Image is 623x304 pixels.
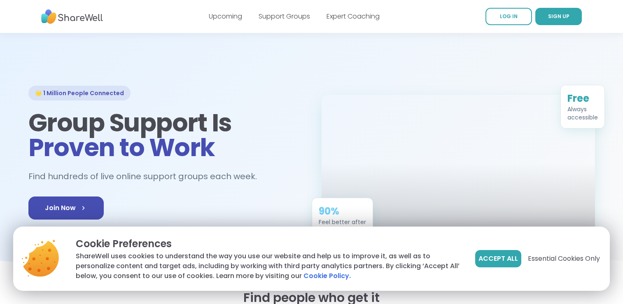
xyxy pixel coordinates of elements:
[28,110,302,160] h1: Group Support Is
[41,5,103,28] img: ShareWell Nav Logo
[45,203,87,213] span: Join Now
[319,218,366,234] div: Feel better after just one session
[209,12,242,21] a: Upcoming
[478,254,518,264] span: Accept All
[303,271,351,281] a: Cookie Policy.
[28,196,104,220] a: Join Now
[319,205,366,218] div: 90%
[567,92,598,105] div: Free
[528,254,600,264] span: Essential Cookies Only
[535,8,582,25] a: SIGN UP
[485,8,532,25] a: LOG IN
[500,13,518,20] span: LOG IN
[259,12,310,21] a: Support Groups
[28,130,215,165] span: Proven to Work
[76,251,462,281] p: ShareWell uses cookies to understand the way you use our website and help us to improve it, as we...
[28,170,266,183] h2: Find hundreds of live online support groups each week.
[548,13,569,20] span: SIGN UP
[28,86,131,101] div: 🌟 1 Million People Connected
[76,236,462,251] p: Cookie Preferences
[475,250,521,267] button: Accept All
[327,12,380,21] a: Expert Coaching
[567,105,598,122] div: Always accessible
